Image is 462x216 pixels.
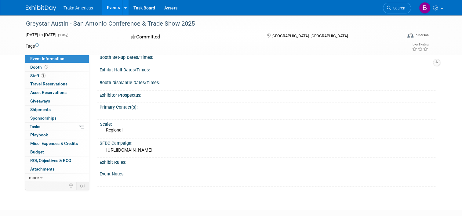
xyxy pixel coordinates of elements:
a: Staff3 [25,72,89,80]
a: Misc. Expenses & Credits [25,139,89,148]
img: Brooke Fiore [419,2,431,14]
a: Giveaways [25,97,89,105]
span: ROI, Objectives & ROO [30,158,71,163]
span: Booth not reserved yet [43,65,49,69]
div: Exhibit Hall Dates/Times: [100,65,436,73]
span: Attachments [30,167,55,171]
div: Greystar Austin - San Antonio Conference & Trade Show 2025 [24,18,395,29]
img: Format-Inperson.png [407,33,413,38]
span: to [38,32,44,37]
div: Exhibitor Prospectus: [100,91,436,98]
span: more [29,175,39,180]
div: [URL][DOMAIN_NAME] [104,146,432,155]
span: [GEOGRAPHIC_DATA], [GEOGRAPHIC_DATA] [271,34,348,38]
a: Booth [25,63,89,71]
span: Playbook [30,132,48,137]
a: Attachments [25,165,89,173]
span: Search [391,6,405,10]
div: Committed [129,32,257,42]
div: SFDC Campaign: [100,139,436,146]
span: Sponsorships [30,116,56,121]
span: Giveaways [30,99,50,103]
div: Event Rating [412,43,428,46]
div: Event Format [369,32,429,41]
td: Personalize Event Tab Strip [66,182,77,190]
span: Asset Reservations [30,90,67,95]
a: Asset Reservations [25,88,89,97]
div: Scale: [100,120,434,127]
div: Event Notes: [100,169,436,177]
span: Travel Reservations [30,81,67,86]
a: Playbook [25,131,89,139]
a: Event Information [25,55,89,63]
span: Traka Americas [64,5,93,10]
span: Event Information [30,56,64,61]
span: Tasks [30,124,40,129]
a: Search [383,3,411,13]
span: [DATE] [DATE] [26,32,56,37]
div: In-Person [414,33,429,38]
a: more [25,174,89,182]
a: Tasks [25,123,89,131]
a: Travel Reservations [25,80,89,88]
td: Toggle Event Tabs [77,182,89,190]
span: 3 [41,73,45,78]
a: Sponsorships [25,114,89,122]
span: Budget [30,149,44,154]
a: Budget [25,148,89,156]
span: Misc. Expenses & Credits [30,141,78,146]
a: Shipments [25,106,89,114]
a: ROI, Objectives & ROO [25,157,89,165]
div: Booth Set-up Dates/Times: [100,53,436,60]
span: (1 day) [57,33,68,37]
img: ExhibitDay [26,5,56,11]
span: Regional [106,128,122,132]
span: Shipments [30,107,51,112]
span: Booth [30,65,49,70]
div: Booth Dismantle Dates/Times: [100,78,436,86]
div: Exhibit Rules: [100,158,436,165]
span: Staff [30,73,45,78]
div: Primary Contact(s): [100,103,436,110]
td: Tags [26,43,39,49]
